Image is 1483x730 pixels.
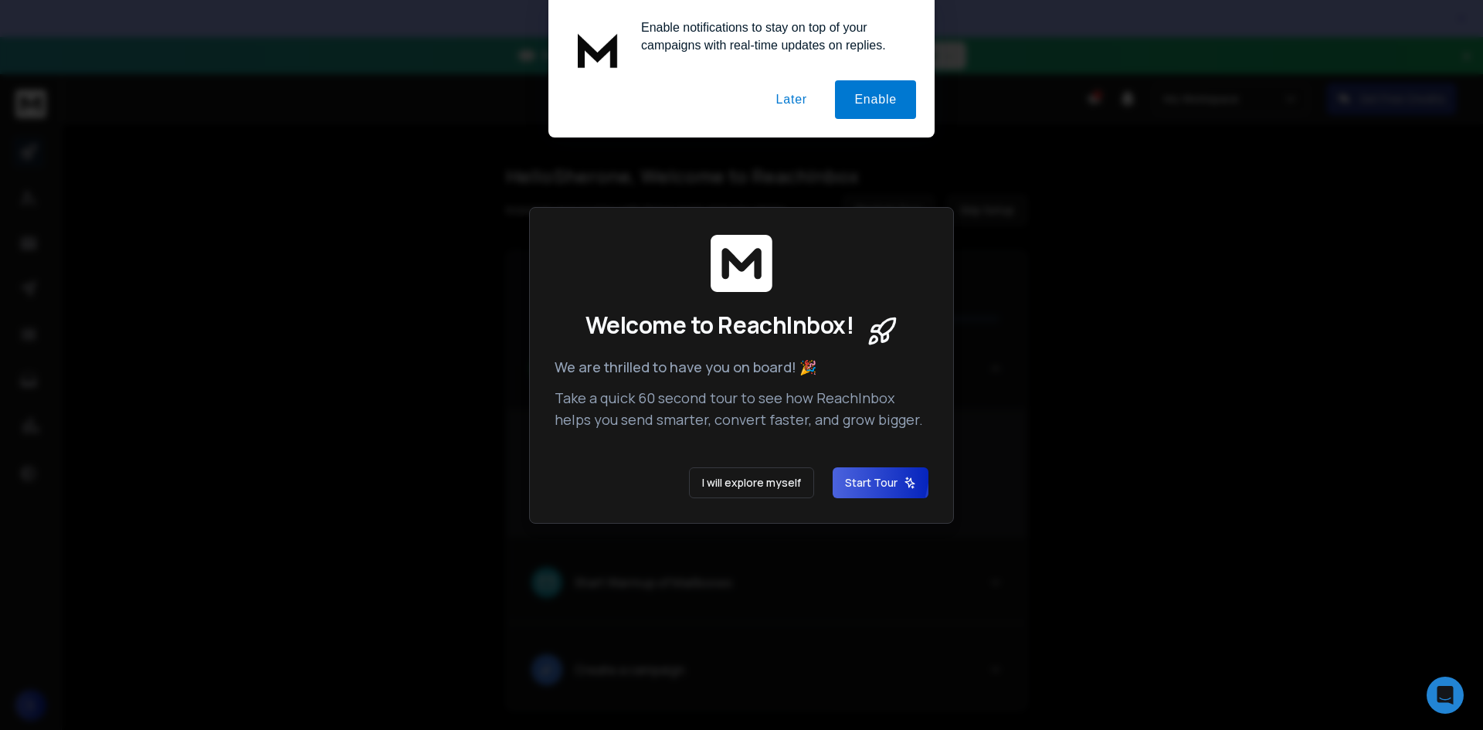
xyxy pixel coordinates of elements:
div: Open Intercom Messenger [1427,677,1464,714]
p: We are thrilled to have you on board! 🎉 [555,356,928,378]
button: Start Tour [833,467,928,498]
span: Welcome to ReachInbox! [585,311,853,339]
img: notification icon [567,19,629,80]
span: Start Tour [845,475,916,491]
p: Take a quick 60 second tour to see how ReachInbox helps you send smarter, convert faster, and gro... [555,387,928,430]
button: Enable [835,80,916,119]
div: Enable notifications to stay on top of your campaigns with real-time updates on replies. [629,19,916,54]
button: Later [756,80,826,119]
button: I will explore myself [689,467,814,498]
